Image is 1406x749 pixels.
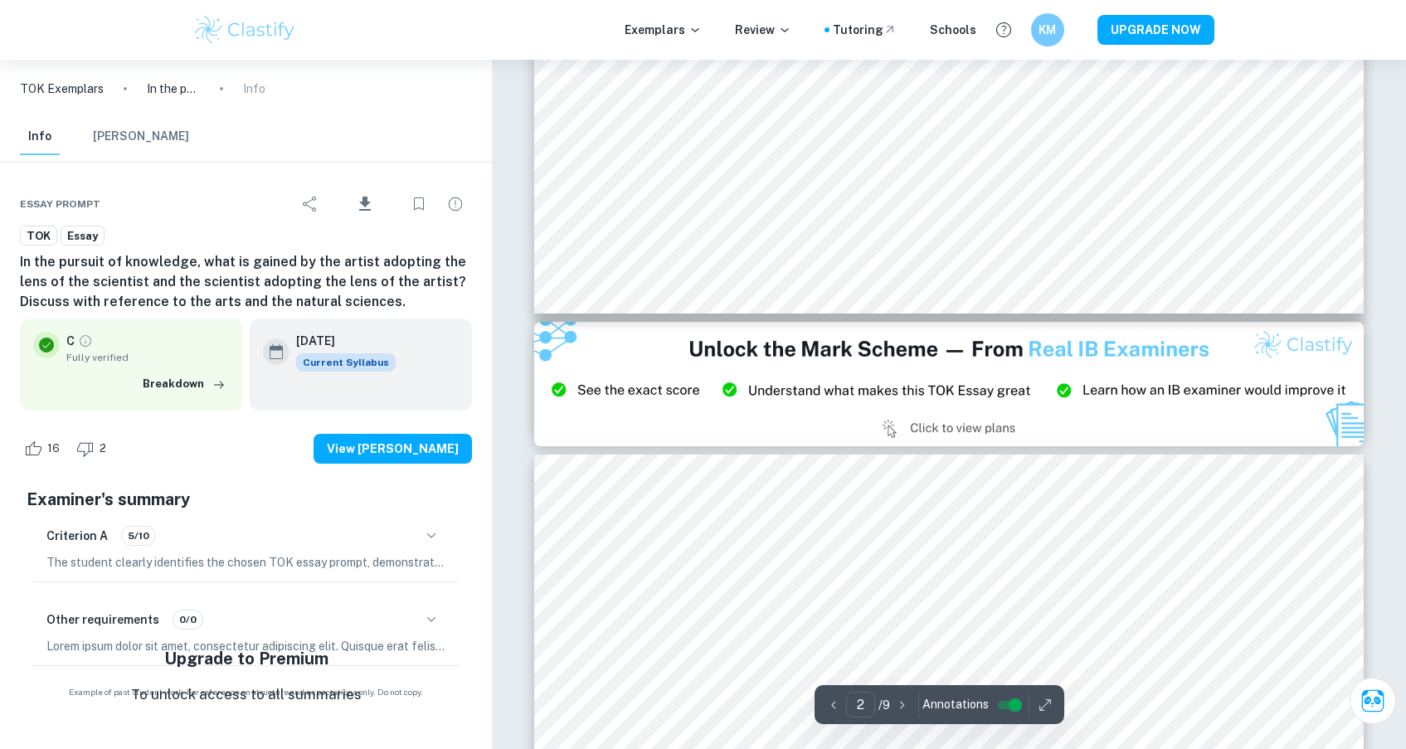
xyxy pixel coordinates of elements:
[296,332,382,350] h6: [DATE]
[93,119,189,155] button: [PERSON_NAME]
[922,696,989,713] span: Annotations
[192,13,298,46] img: Clastify logo
[78,333,93,348] a: Grade fully verified
[296,353,396,372] span: Current Syllabus
[990,16,1018,44] button: Help and Feedback
[20,435,69,462] div: Like
[314,434,472,464] button: View [PERSON_NAME]
[66,350,230,365] span: Fully verified
[122,528,155,543] span: 5/10
[243,80,265,98] p: Info
[1038,21,1057,39] h6: KM
[1350,678,1396,724] button: Ask Clai
[139,372,230,396] button: Breakdown
[20,119,60,155] button: Info
[625,21,702,39] p: Exemplars
[27,487,465,512] h5: Examiner's summary
[61,226,105,246] a: Essay
[1031,13,1064,46] button: KM
[46,553,445,571] p: The student clearly identifies the chosen TOK essay prompt, demonstrating a clear alignment with ...
[66,332,75,350] p: C
[833,21,897,39] a: Tutoring
[294,187,327,221] div: Share
[534,322,1364,446] img: Ad
[90,440,115,457] span: 2
[20,252,472,312] h6: In the pursuit of knowledge, what is gained by the artist adopting the lens of the scientist and ...
[38,440,69,457] span: 16
[21,228,56,245] span: TOK
[20,197,100,212] span: Essay prompt
[878,696,890,714] p: / 9
[330,182,399,226] div: Download
[20,226,57,246] a: TOK
[1097,15,1214,45] button: UPGRADE NOW
[20,80,104,98] a: TOK Exemplars
[61,228,104,245] span: Essay
[147,80,200,98] p: In the pursuit of knowledge, what is gained by the artist adopting the lens of the scientist and ...
[439,187,472,221] div: Report issue
[46,527,108,545] h6: Criterion A
[930,21,976,39] a: Schools
[402,187,435,221] div: Bookmark
[164,646,328,671] h5: Upgrade to Premium
[20,686,472,698] span: Example of past student work. For reference on structure and expectations only. Do not copy.
[296,353,396,372] div: This exemplar is based on the current syllabus. Feel free to refer to it for inspiration/ideas wh...
[131,684,362,706] p: To unlock access to all summaries
[72,435,115,462] div: Dislike
[735,21,791,39] p: Review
